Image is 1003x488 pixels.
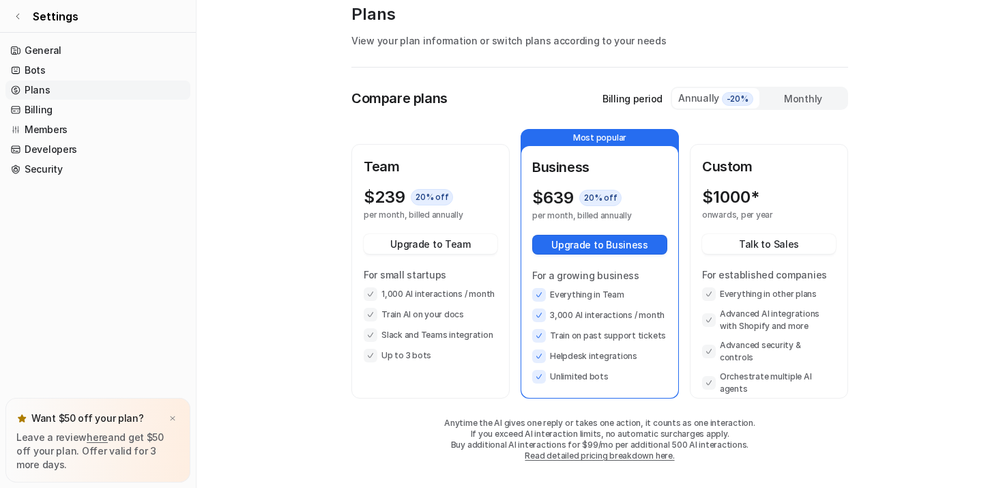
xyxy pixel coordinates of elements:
div: Annually [678,91,754,106]
p: For established companies [702,268,836,282]
span: 20 % off [579,190,622,206]
p: Team [364,156,497,177]
button: Upgrade to Team [364,234,497,254]
a: Read detailed pricing breakdown here. [525,450,674,461]
li: Advanced AI integrations with Shopify and more [702,308,836,332]
a: General [5,41,190,60]
p: Billing period [602,91,663,106]
img: x [169,414,177,423]
div: Monthly [759,89,847,109]
p: Want $50 off your plan? [31,412,144,425]
li: Slack and Teams integration [364,328,497,342]
p: Buy additional AI interactions for $99/mo per additional 500 AI interactions. [351,440,848,450]
p: If you exceed AI interaction limits, no automatic surcharges apply. [351,429,848,440]
button: Upgrade to Business [532,235,667,255]
p: onwards, per year [702,210,811,220]
li: Helpdesk integrations [532,349,667,363]
p: per month, billed annually [532,210,643,221]
a: Bots [5,61,190,80]
p: Most popular [521,130,678,146]
a: Members [5,120,190,139]
li: Up to 3 bots [364,349,497,362]
p: For a growing business [532,268,667,283]
li: Everything in Team [532,288,667,302]
span: -20% [722,92,753,106]
a: Billing [5,100,190,119]
a: Plans [5,81,190,100]
p: Plans [351,3,848,25]
li: Everything in other plans [702,287,836,301]
li: 3,000 AI interactions / month [532,308,667,322]
a: here [87,431,108,443]
img: star [16,413,27,424]
li: Train on past support tickets [532,329,667,343]
li: 1,000 AI interactions / month [364,287,497,301]
a: Developers [5,140,190,159]
span: 20 % off [411,189,453,205]
p: Leave a review and get $50 off your plan. Offer valid for 3 more days. [16,431,179,472]
li: Orchestrate multiple AI agents [702,371,836,395]
p: $ 639 [532,188,574,207]
p: View your plan information or switch plans according to your needs [351,33,848,48]
p: $ 1000* [702,188,759,207]
a: Security [5,160,190,179]
p: Custom [702,156,836,177]
li: Unlimited bots [532,370,667,384]
p: per month, billed annually [364,210,473,220]
p: $ 239 [364,188,405,207]
li: Advanced security & controls [702,339,836,364]
p: Compare plans [351,88,448,109]
p: For small startups [364,268,497,282]
p: Business [532,157,667,177]
p: Anytime the AI gives one reply or takes one action, it counts as one interaction. [351,418,848,429]
button: Talk to Sales [702,234,836,254]
span: Settings [33,8,78,25]
li: Train AI on your docs [364,308,497,321]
